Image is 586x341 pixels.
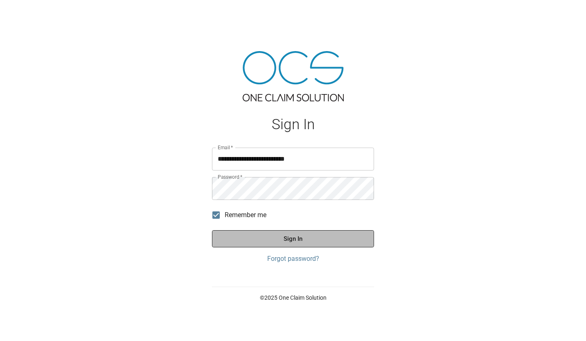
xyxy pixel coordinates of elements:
button: Sign In [212,230,374,247]
h1: Sign In [212,116,374,133]
p: © 2025 One Claim Solution [212,294,374,302]
img: ocs-logo-tra.png [243,51,344,101]
label: Password [218,173,242,180]
label: Email [218,144,233,151]
img: ocs-logo-white-transparent.png [10,5,43,21]
a: Forgot password? [212,254,374,264]
span: Remember me [225,210,266,220]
